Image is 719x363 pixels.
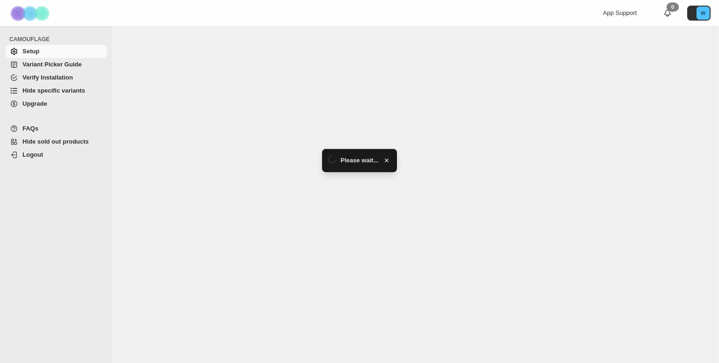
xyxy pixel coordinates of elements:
a: Hide sold out products [6,135,107,148]
button: Avatar with initials W [687,6,711,21]
span: Please wait... [341,156,379,165]
a: Upgrade [6,97,107,110]
span: App Support [603,9,637,16]
span: Avatar with initials W [697,7,710,20]
span: CAMOUFLAGE [9,36,108,43]
span: Setup [22,48,39,55]
div: 0 [667,2,679,12]
text: W [701,10,706,16]
span: Verify Installation [22,74,73,81]
a: Hide specific variants [6,84,107,97]
a: FAQs [6,122,107,135]
span: Hide sold out products [22,138,89,145]
span: FAQs [22,125,38,132]
span: Logout [22,151,43,158]
span: Variant Picker Guide [22,61,81,68]
a: Setup [6,45,107,58]
a: 0 [663,8,672,18]
a: Logout [6,148,107,161]
span: Hide specific variants [22,87,85,94]
img: Camouflage [7,0,54,26]
a: Verify Installation [6,71,107,84]
a: Variant Picker Guide [6,58,107,71]
span: Upgrade [22,100,47,107]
